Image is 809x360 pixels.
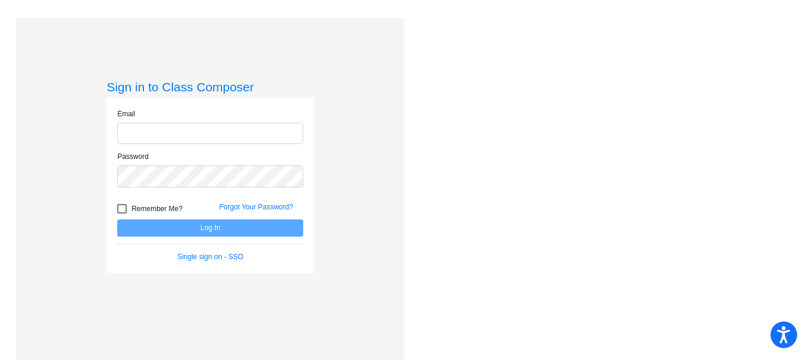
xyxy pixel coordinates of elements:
a: Forgot Your Password? [219,203,293,211]
span: Remember Me? [131,202,182,216]
a: Single sign on - SSO [177,253,243,261]
button: Log In [117,219,303,237]
h3: Sign in to Class Composer [107,79,314,94]
label: Email [117,109,135,119]
label: Password [117,151,149,162]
